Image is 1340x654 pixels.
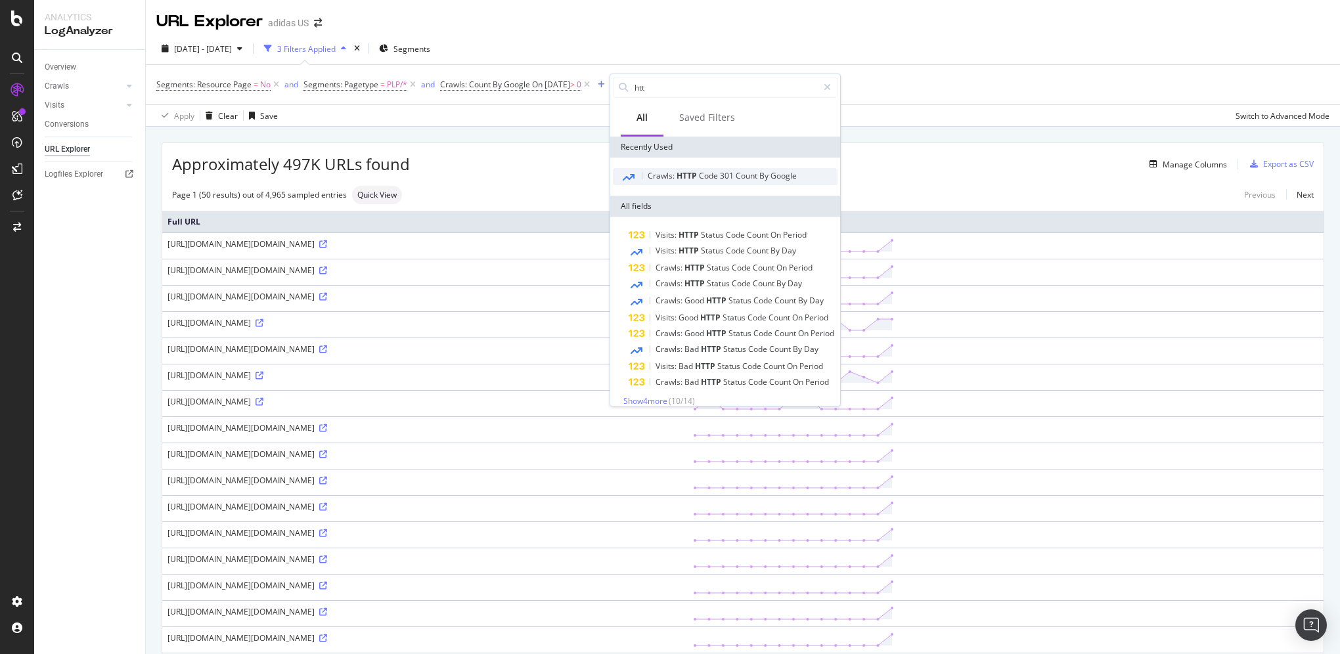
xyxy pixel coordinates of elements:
span: On [DATE] [532,79,570,90]
div: times [351,42,363,55]
span: HTTP [679,229,701,240]
th: Full URL: activate to sort column ascending [162,211,688,232]
button: Clear [200,105,238,126]
button: [DATE] - [DATE] [156,38,248,59]
div: Saved Filters [679,111,735,124]
span: Crawls: [656,295,684,306]
button: Manage Columns [1144,156,1227,172]
span: PLP/* [387,76,407,94]
span: Day [804,343,818,355]
div: [URL][DOMAIN_NAME] [167,396,682,407]
button: Switch to Advanced Mode [1230,105,1329,126]
a: URL Explorer [45,142,136,156]
span: Good [679,312,700,323]
div: URL Explorer [45,142,90,156]
span: HTTP [684,262,707,273]
span: Code [753,295,774,306]
div: [URL][DOMAIN_NAME][DOMAIN_NAME] [167,422,682,433]
div: [URL][DOMAIN_NAME][DOMAIN_NAME] [167,238,682,250]
div: Logfiles Explorer [45,167,103,181]
div: Recently Used [610,137,840,158]
span: Status [728,295,753,306]
span: Status [701,245,726,256]
div: [URL][DOMAIN_NAME][DOMAIN_NAME] [167,265,682,276]
span: Google [770,170,797,181]
span: Crawls: [648,170,677,181]
div: and [421,79,435,90]
div: [URL][DOMAIN_NAME][DOMAIN_NAME] [167,343,682,355]
span: Good [684,328,706,339]
span: Period [799,360,823,372]
div: Open Intercom Messenger [1295,609,1327,641]
span: Crawls: [656,278,684,289]
span: Code [753,328,774,339]
div: [URL][DOMAIN_NAME][DOMAIN_NAME] [167,291,682,302]
button: and [284,78,298,91]
div: Save [260,110,278,121]
span: Show 4 more [623,395,667,406]
div: Page 1 (50 results) out of 4,965 sampled entries [172,189,347,200]
span: Day [809,295,824,306]
span: 0 [577,76,581,94]
span: Segments [393,43,430,54]
span: Status [701,229,726,240]
span: On [798,328,811,339]
span: Period [805,376,829,387]
div: Clear [218,110,238,121]
span: > [570,79,575,90]
span: Code [732,262,753,273]
span: Code [732,278,753,289]
span: Period [789,262,813,273]
a: Crawls [45,79,123,93]
span: Code [699,170,720,181]
span: Count [753,278,776,289]
a: Logfiles Explorer [45,167,136,181]
span: No [260,76,271,94]
span: By [776,278,788,289]
button: Save [244,105,278,126]
span: Code [742,360,763,372]
span: HTTP [701,376,723,387]
span: Code [748,312,769,323]
span: Visits: [656,229,679,240]
span: HTTP [701,343,723,355]
span: Count [753,262,776,273]
span: Status [707,278,732,289]
span: Bad [684,343,701,355]
span: Period [783,229,807,240]
span: By [793,343,804,355]
span: Code [726,229,747,240]
div: adidas US [268,16,309,30]
div: and [284,79,298,90]
span: Count [736,170,759,181]
div: arrow-right-arrow-left [314,18,322,28]
span: By [759,170,770,181]
th: Crawls: Count By Google [688,211,1324,232]
span: Bad [679,360,695,372]
span: = [254,79,258,90]
span: Crawls: Count By Google [440,79,530,90]
span: Count [747,229,770,240]
span: ( 10 / 14 ) [669,395,695,406]
div: [URL][DOMAIN_NAME][DOMAIN_NAME] [167,475,682,486]
span: On [776,262,789,273]
span: On [793,376,805,387]
span: Status [723,312,748,323]
div: LogAnalyzer [45,24,135,39]
span: By [798,295,809,306]
span: Crawls: [656,343,684,355]
div: Manage Columns [1163,159,1227,170]
div: 3 Filters Applied [277,43,336,54]
span: Day [788,278,802,289]
div: Switch to Advanced Mode [1236,110,1329,121]
div: [URL][DOMAIN_NAME][DOMAIN_NAME] [167,580,682,591]
div: [URL][DOMAIN_NAME][DOMAIN_NAME] [167,606,682,617]
span: 301 [720,170,736,181]
span: Status [728,328,753,339]
span: Visits: [656,312,679,323]
span: Code [748,376,769,387]
span: HTTP [700,312,723,323]
span: Code [726,245,747,256]
input: Search by field name [633,77,818,97]
div: [URL][DOMAIN_NAME][DOMAIN_NAME] [167,554,682,565]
